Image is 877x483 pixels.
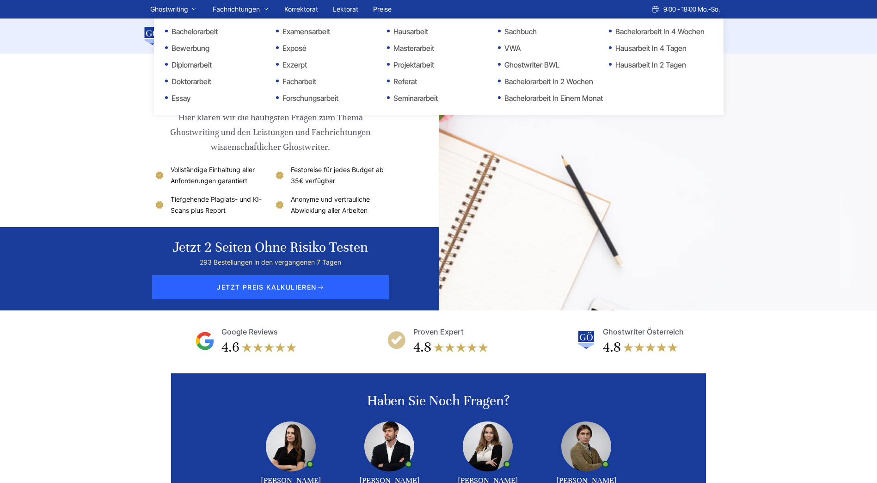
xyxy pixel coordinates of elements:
li: Vollständige Einhaltung aller Anforderungen garantiert [154,164,267,186]
a: Exposé [276,43,368,54]
a: Ghostwriting [150,4,188,15]
a: Bachelorarbeit in 2 Wochen [498,76,590,87]
img: Vollständige Einhaltung aller Anforderungen garantiert [154,170,165,181]
a: Ghostwriter BWL [498,59,590,70]
a: Lektorat [333,5,358,13]
img: Alexandra [266,421,316,471]
div: 4.8 [603,338,621,357]
img: stars [433,338,489,357]
img: Tiefgehende Plagiats- und KI-Scans plus Report [154,199,165,211]
img: Schedule [651,6,660,13]
a: Masterarbeit [387,43,479,54]
a: Bachelorarbeit in 4 Wochen [609,26,701,37]
a: Hausarbeit in 4 Tagen [609,43,701,54]
img: logo wirschreiben [143,27,209,45]
a: Preise [373,5,392,13]
a: Korrektorat [284,5,318,13]
a: Bewerbung [165,43,258,54]
div: Jetzt 2 Seiten ohne Risiko testen [173,238,368,257]
img: Peter [561,421,611,471]
div: Ghostwriter Österreich [603,325,684,338]
div: 293 Bestellungen in den vergangenen 7 Tagen [173,257,368,268]
div: Hier klären wir die häufigsten Fragen zum Thema Ghostwriting und den Leistungen und Fachrichtunge... [154,110,387,155]
a: Exzerpt [276,59,368,70]
img: Google Reviews [196,332,214,350]
span: JETZT PREIS KALKULIEREN [152,275,389,299]
img: stars [623,338,678,357]
a: Sachbuch [498,26,590,37]
li: Tiefgehende Plagiats- und KI-Scans plus Report [154,194,267,216]
div: 4.8 [413,338,431,357]
a: Essay [165,93,258,104]
a: Bachelorarbeit [165,26,258,37]
div: 4.6 [221,338,239,357]
div: Google Reviews [221,325,278,338]
img: Festpreise für jedes Budget ab 35€ verfügbar [274,170,285,181]
a: Fachrichtungen [213,4,260,15]
a: Referat [387,76,479,87]
a: Bachelorarbeit in einem Monat [498,93,590,104]
a: Forschungsarbeit [276,93,368,104]
img: Ghostwriter [577,331,595,349]
a: Hausarbeit in 2 Tagen [609,59,701,70]
img: Proven Expert [387,331,406,349]
img: stars [241,338,297,357]
img: Anonyme und vertrauliche Abwicklung aller Arbeiten [274,199,285,211]
a: Projektarbeit [387,59,479,70]
img: Mathilda [463,421,513,471]
a: Seminararbeit [387,93,479,104]
div: Haben Sie noch Fragen? [190,392,687,410]
span: 9:00 - 18:00 Mo.-So. [663,4,720,15]
li: Festpreise für jedes Budget ab 35€ verfügbar [274,164,387,186]
a: Doktorarbeit [165,76,258,87]
a: Examensarbeit [276,26,368,37]
a: Diplomarbeit [165,59,258,70]
a: Hausarbeit [387,26,479,37]
a: Facharbeit [276,76,368,87]
img: Konstantin [364,421,414,471]
a: VWA [498,43,590,54]
li: Anonyme und vertrauliche Abwicklung aller Arbeiten [274,194,387,216]
div: Proven Expert [413,325,464,338]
